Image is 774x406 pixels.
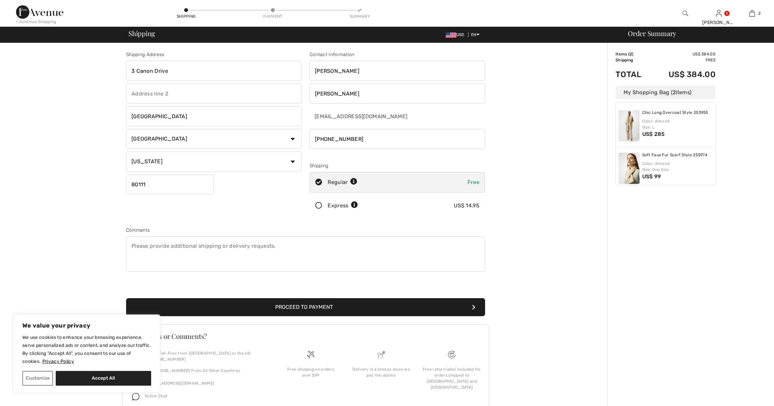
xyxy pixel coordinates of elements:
[642,118,713,130] div: Color: Almond Size: L
[467,179,479,185] span: Free
[145,381,214,386] a: [EMAIL_ADDRESS][DOMAIN_NAME]
[145,368,267,374] p: Dial [PHONE_NUMBER] From All Other Countries
[22,371,53,386] button: Customize
[620,30,770,37] div: Order Summary
[619,110,640,142] img: Chic Long Overcoat Style 253955
[126,83,302,104] input: Address line 2
[281,366,341,378] div: Free shipping on orders over $99
[471,32,479,37] span: EN
[145,350,267,362] p: Call us Toll-Free from [GEOGRAPHIC_DATA] or the US at
[422,366,482,390] div: Free return label included for orders shipped to [GEOGRAPHIC_DATA] and [GEOGRAPHIC_DATA]
[328,202,358,210] div: Express
[630,52,632,56] span: 2
[310,83,485,104] input: Last name
[13,315,160,393] div: We value your privacy
[642,161,713,173] div: Color: Almond Size: One Size
[651,63,716,86] td: US$ 384.00
[448,351,455,358] img: Free shipping on orders over $99
[126,174,214,194] input: Zip/Postal Code
[616,51,651,57] td: Items ( )
[310,129,485,149] input: Mobile
[749,9,755,17] img: My Bag
[310,162,485,169] div: Shipping
[310,51,485,58] div: Contact Information
[683,9,688,17] img: search the website
[145,394,167,398] span: Online Chat
[310,61,485,81] input: First name
[716,9,722,17] img: My Info
[642,110,708,116] a: Chic Long Overcoat Style 253955
[642,153,708,158] a: Soft Faux Fur Scarf Style 253974
[378,351,385,358] img: Delivery is a breeze since we pay the duties!
[307,351,314,358] img: Free shipping on orders over $99
[149,357,186,362] a: [PHONE_NUMBER]
[126,298,485,316] button: Proceed to Payment
[310,106,441,126] input: E-mail
[42,358,74,365] a: Privacy Policy
[128,30,155,37] span: Shipping
[22,322,151,330] p: We value your privacy
[702,19,735,26] div: [PERSON_NAME]
[16,5,63,19] img: 1ère Avenue
[642,173,661,180] span: US$ 99
[126,51,302,58] div: Shipping Address
[126,227,485,234] div: Comments
[56,371,151,386] button: Accept All
[126,61,302,81] input: Address line 1
[651,51,716,57] td: US$ 384.00
[126,106,302,126] input: City
[651,57,716,63] td: Free
[454,202,479,210] div: US$ 14.95
[736,9,768,17] a: 2
[176,13,196,19] div: Shipping
[132,393,139,400] img: chat
[263,13,283,19] div: Payment
[16,19,56,25] div: < Continue Shopping
[351,366,411,378] div: Delivery is a breeze since we pay the duties!
[616,63,651,86] td: Total
[446,32,467,37] span: USD
[642,131,665,137] span: US$ 285
[132,333,479,340] h3: Questions or Comments?
[446,32,456,38] img: US Dollar
[350,13,370,19] div: Summary
[716,10,722,16] a: Sign In
[758,10,761,16] span: 2
[328,178,357,186] div: Regular
[22,334,151,366] p: We use cookies to enhance your browsing experience, serve personalized ads or content, and analyz...
[616,57,651,63] td: Shipping
[619,153,640,184] img: Soft Faux Fur Scarf Style 253974
[616,86,716,99] div: My Shopping Bag ( Items)
[673,89,676,95] span: 2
